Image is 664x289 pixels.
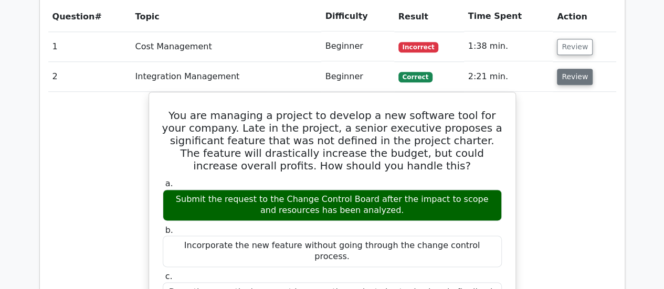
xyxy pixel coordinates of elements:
[163,189,502,221] div: Submit the request to the Change Control Board after the impact to scope and resources has been a...
[464,2,553,31] th: Time Spent
[52,12,95,22] span: Question
[165,271,173,281] span: c.
[131,31,321,61] td: Cost Management
[48,2,131,31] th: #
[131,62,321,92] td: Integration Management
[464,62,553,92] td: 2:21 min.
[398,72,433,82] span: Correct
[48,31,131,61] td: 1
[553,2,616,31] th: Action
[394,2,464,31] th: Result
[321,2,394,31] th: Difficulty
[165,225,173,235] span: b.
[162,109,503,172] h5: You are managing a project to develop a new software tool for your company. Late in the project, ...
[131,2,321,31] th: Topic
[163,236,502,267] div: Incorporate the new feature without going through the change control process.
[48,62,131,92] td: 2
[321,31,394,61] td: Beginner
[557,39,593,55] button: Review
[398,42,439,52] span: Incorrect
[464,31,553,61] td: 1:38 min.
[557,69,593,85] button: Review
[321,62,394,92] td: Beginner
[165,178,173,188] span: a.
